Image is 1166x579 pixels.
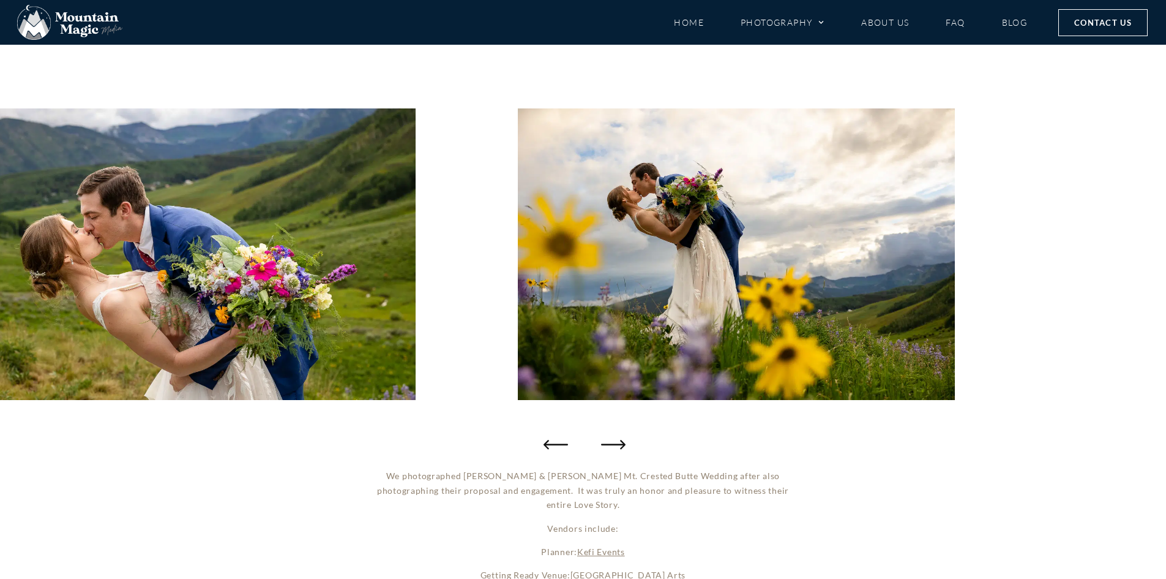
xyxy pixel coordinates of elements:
div: Previous slide [544,432,568,456]
a: Home [674,12,704,33]
a: Kefi Events [577,547,625,557]
a: About Us [861,12,909,33]
div: 30 / 64 [517,108,954,400]
p: Vendors include: [373,521,794,536]
div: Next slide [599,432,623,456]
a: FAQ [946,12,965,33]
a: Blog [1002,12,1028,33]
nav: Menu [674,12,1028,33]
a: Contact Us [1058,9,1148,36]
img: Mt. CB Wedding Garden weddings venues Kefi Events planner Crested Butte photographer Gunnison pho... [517,108,954,400]
p: Planner: [373,545,794,559]
img: Mountain Magic Media photography logo Crested Butte Photographer [17,5,122,40]
span: Contact Us [1074,16,1132,29]
a: Photography [741,12,824,33]
p: We photographed [PERSON_NAME] & [PERSON_NAME] Mt. Crested Butte Wedding after also photographing ... [373,469,794,512]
